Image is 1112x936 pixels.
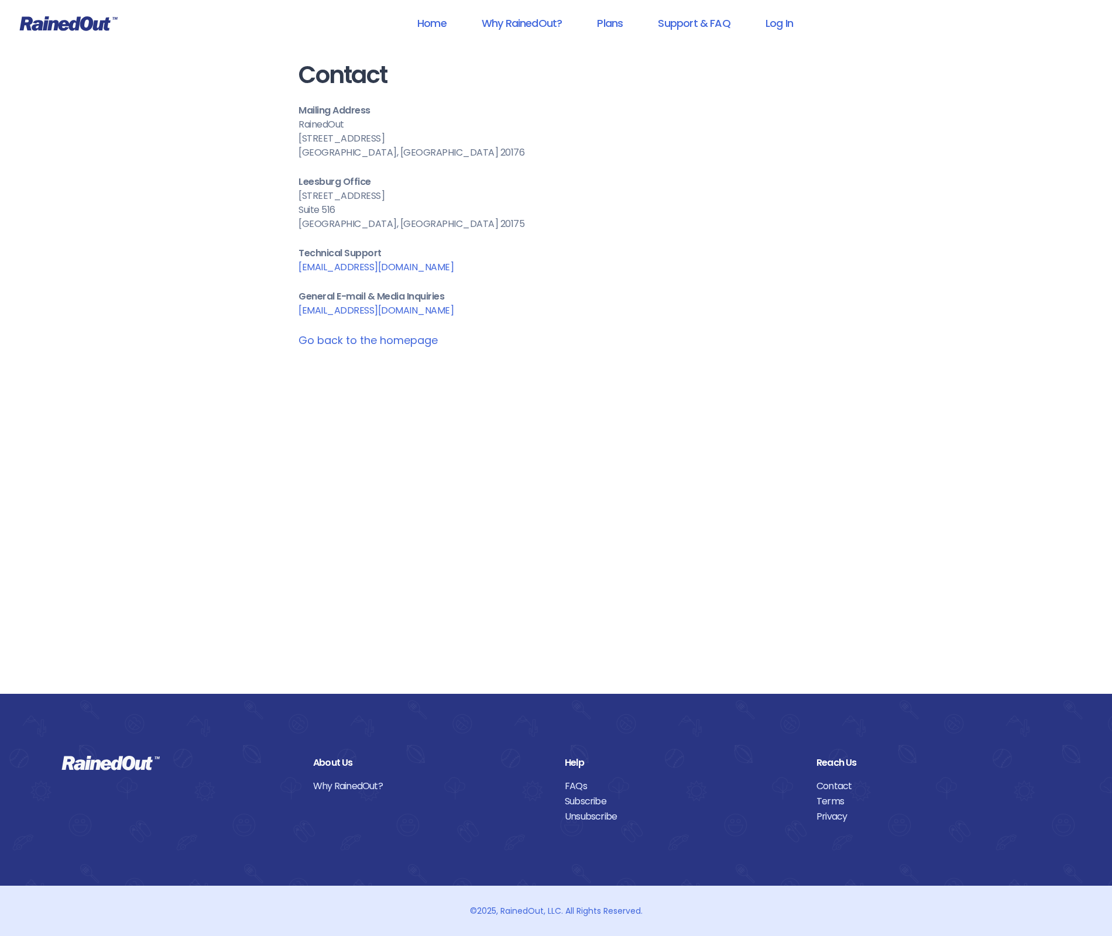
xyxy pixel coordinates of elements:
[313,779,547,794] a: Why RainedOut?
[816,809,1051,824] a: Privacy
[298,104,370,117] b: Mailing Address
[565,809,799,824] a: Unsubscribe
[750,10,808,36] a: Log In
[816,779,1051,794] a: Contact
[466,10,578,36] a: Why RainedOut?
[298,62,814,88] h1: Contact
[298,304,454,317] a: [EMAIL_ADDRESS][DOMAIN_NAME]
[298,203,814,217] div: Suite 516
[298,333,438,347] a: Go back to the homepage
[582,10,638,36] a: Plans
[298,217,814,231] div: [GEOGRAPHIC_DATA], [GEOGRAPHIC_DATA] 20175
[816,755,1051,770] div: Reach Us
[816,794,1051,809] a: Terms
[298,175,371,188] b: Leesburg Office
[643,10,745,36] a: Support & FAQ
[298,260,454,274] a: [EMAIL_ADDRESS][DOMAIN_NAME]
[313,755,547,770] div: About Us
[565,755,799,770] div: Help
[402,10,462,36] a: Home
[298,189,814,203] div: [STREET_ADDRESS]
[565,794,799,809] a: Subscribe
[298,246,382,260] b: Technical Support
[565,779,799,794] a: FAQs
[298,146,814,160] div: [GEOGRAPHIC_DATA], [GEOGRAPHIC_DATA] 20176
[298,118,814,132] div: RainedOut
[298,132,814,146] div: [STREET_ADDRESS]
[298,290,444,303] b: General E-mail & Media Inquiries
